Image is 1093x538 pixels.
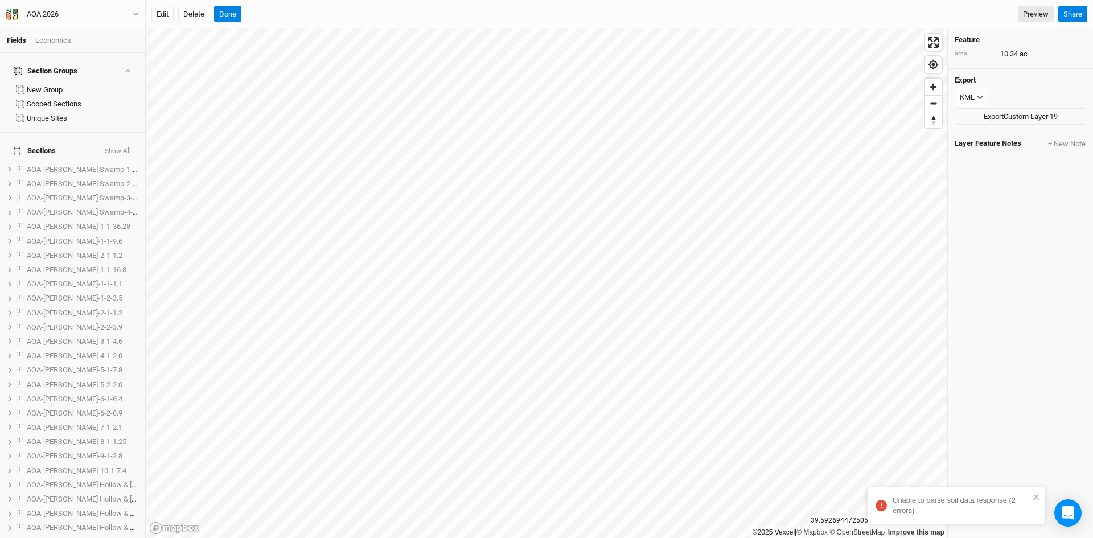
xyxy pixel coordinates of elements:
[27,495,228,503] span: AOA-[PERSON_NAME] Hollow & [GEOGRAPHIC_DATA]-2-2-8.65
[27,509,203,518] span: AOA-[PERSON_NAME] Hollow & Stone Canyon-3-1-3.85
[27,466,126,475] span: AOA-[PERSON_NAME]-10-1-7.4
[1033,492,1041,502] button: close
[35,35,71,46] div: Economics
[27,194,153,202] span: AOA-[PERSON_NAME] Swamp-3-1-11.4
[146,28,947,538] canvas: Map
[27,251,138,260] div: AOA-Darby Oaks-2-1-1.2
[27,100,138,109] div: Scoped Sections
[27,323,138,332] div: AOA-Genevieve Jones-2-2-3.9
[27,85,138,95] div: New Group
[925,34,942,51] button: Enter fullscreen
[27,437,138,446] div: AOA-Genevieve Jones-8-1-1.25
[27,265,138,274] div: AOA-Elick-1-1-16.8
[27,409,122,417] span: AOA-[PERSON_NAME]-6-2-0.9
[27,480,138,490] div: AOA-Hintz Hollow & Stone Canyon-1-1-6.5
[955,108,1086,125] button: ExportCustom Layer 19
[7,36,26,44] a: Fields
[149,521,199,535] a: Mapbox logo
[808,515,947,527] div: 39.59269447250571 , -82.95780227557532
[27,179,149,188] span: AOA-[PERSON_NAME] Swamp-2-1-5.8
[27,380,138,389] div: AOA-Genevieve Jones-5-2-2.0
[27,165,149,174] span: AOA-[PERSON_NAME] Swamp-1-1-4.1
[955,76,1086,85] h4: Export
[27,309,122,317] span: AOA-[PERSON_NAME]-2-1-1.2
[122,67,132,75] button: Show section groups
[1058,6,1087,23] button: Share
[829,528,885,536] a: OpenStreetMap
[214,6,241,23] button: Done
[796,528,828,536] a: Mapbox
[1054,499,1082,527] div: Open Intercom Messenger
[27,523,138,532] div: AOA-Hintz Hollow & Stone Canyon-3-2-1.3
[925,56,942,73] button: Find my location
[1018,6,1054,23] a: Preview
[888,528,944,536] a: Improve this map
[955,89,988,106] button: KML
[27,380,122,389] span: AOA-[PERSON_NAME]-5-2-2.0
[27,165,138,174] div: AOA-Cackley Swamp-1-1-4.1
[27,265,126,274] span: AOA-[PERSON_NAME]-1-1-16.8
[27,523,199,532] span: AOA-[PERSON_NAME] Hollow & Stone Canyon-3-2-1.3
[925,96,942,112] span: Zoom out
[178,6,209,23] button: Delete
[14,146,56,155] span: Sections
[27,208,149,216] span: AOA-[PERSON_NAME] Swamp-4-1-8.5
[27,280,122,288] span: AOA-[PERSON_NAME]-1-1-1.1
[27,222,138,231] div: AOA-Cossin-1-1-36.28
[1047,139,1086,149] button: + New Note
[151,6,174,23] button: Edit
[925,95,942,112] button: Zoom out
[27,395,138,404] div: AOA-Genevieve Jones-6-1-6.4
[27,395,122,403] span: AOA-[PERSON_NAME]-6-1-6.4
[753,527,944,538] div: |
[27,466,138,475] div: AOA-Genevieve Jones-10-1-7.4
[104,147,132,155] button: Show All
[27,509,138,518] div: AOA-Hintz Hollow & Stone Canyon-3-1-3.85
[955,139,1021,149] span: Layer Feature Notes
[27,237,122,245] span: AOA-[PERSON_NAME]-1-1-9.6
[27,9,59,20] div: AOA 2026
[27,251,122,260] span: AOA-[PERSON_NAME]-2-1-1.2
[6,8,139,20] button: AOA 2026
[27,451,138,461] div: AOA-Genevieve Jones-9-1-2.8
[27,294,122,302] span: AOA-[PERSON_NAME]-1-2-3.5
[27,222,130,231] span: AOA-[PERSON_NAME]-1-1-36.28
[27,194,138,203] div: AOA-Cackley Swamp-3-1-11.4
[27,208,138,217] div: AOA-Cackley Swamp-4-1-8.5
[27,480,224,489] span: AOA-[PERSON_NAME] Hollow & [GEOGRAPHIC_DATA]-1-1-6.5
[27,409,138,418] div: AOA-Genevieve Jones-6-2-0.9
[27,423,122,432] span: AOA-[PERSON_NAME]-7-1-2.1
[27,437,126,446] span: AOA-[PERSON_NAME]-8-1-1.25
[753,528,795,536] a: ©2025 Vexcel
[14,67,77,76] div: Section Groups
[27,309,138,318] div: AOA-Genevieve Jones-2-1-1.2
[27,179,138,188] div: AOA-Cackley Swamp-2-1-5.8
[27,451,122,460] span: AOA-[PERSON_NAME]-9-1-2.8
[27,351,122,360] span: AOA-[PERSON_NAME]-4-1-2.0
[955,35,1086,44] h4: Feature
[27,280,138,289] div: AOA-Genevieve Jones-1-1-1.1
[27,365,138,375] div: AOA-Genevieve Jones-5-1-7.8
[27,365,122,374] span: AOA-[PERSON_NAME]-5-1-7.8
[893,495,1029,516] div: Unable to parse soil data response (2 errors)
[925,112,942,128] button: Reset bearing to north
[27,294,138,303] div: AOA-Genevieve Jones-1-2-3.5
[955,50,995,58] div: area
[960,92,975,103] div: KML
[27,351,138,360] div: AOA-Genevieve Jones-4-1-2.0
[925,79,942,95] button: Zoom in
[27,237,138,246] div: AOA-Darby Oaks-1-1-9.6
[27,337,122,346] span: AOA-[PERSON_NAME]-3-1-4.6
[955,49,1086,59] div: 10.34
[27,495,138,504] div: AOA-Hintz Hollow & Stone Canyon-2-2-8.65
[27,337,138,346] div: AOA-Genevieve Jones-3-1-4.6
[27,323,122,331] span: AOA-[PERSON_NAME]-2-2-3.9
[27,423,138,432] div: AOA-Genevieve Jones-7-1-2.1
[1020,49,1028,59] span: ac
[27,114,138,123] div: Unique Sites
